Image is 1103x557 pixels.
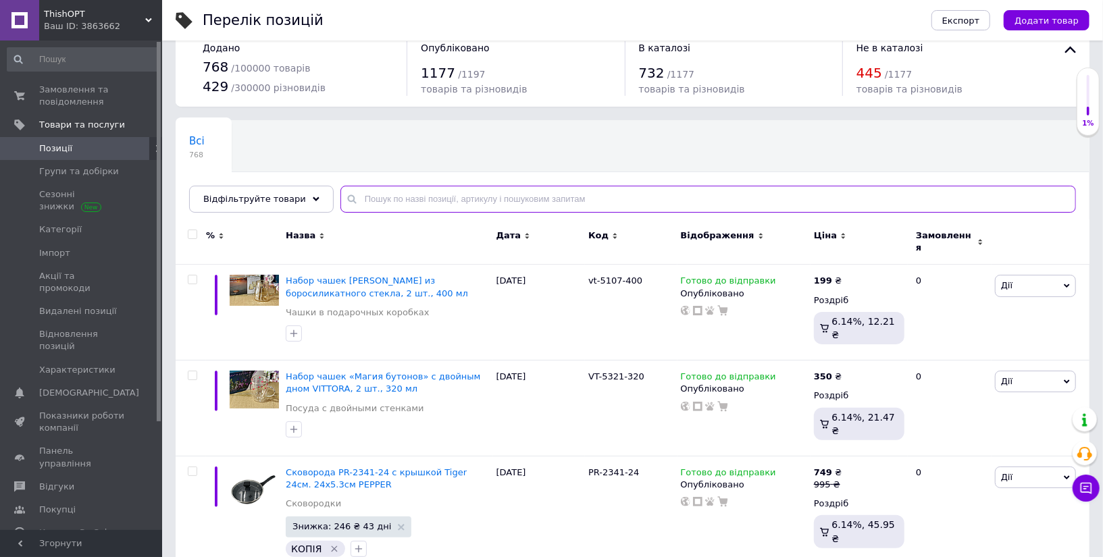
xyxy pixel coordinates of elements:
[885,69,912,80] span: / 1177
[39,328,125,352] span: Відновлення позицій
[1015,16,1079,26] span: Додати товар
[230,275,279,306] img: Набор чашек AMBER BROOK из боросиликатного стекла, 2 шт., 400 мл
[1077,119,1099,128] div: 1%
[39,364,116,376] span: Характеристики
[39,247,70,259] span: Імпорт
[203,43,240,53] span: Додано
[814,275,842,287] div: ₴
[340,186,1076,213] input: Пошук по назві позиції, артикулу і пошуковим запитам
[421,84,527,95] span: товарів та різновидів
[1073,475,1100,502] button: Чат з покупцем
[814,371,842,383] div: ₴
[931,10,991,30] button: Експорт
[916,230,974,254] span: Замовлення
[814,390,904,402] div: Роздріб
[203,194,306,204] span: Відфільтруйте товари
[832,519,895,543] span: 6.14%, 45.95 ₴
[588,467,639,477] span: PR-2341-24
[667,69,694,80] span: / 1177
[814,467,832,477] b: 749
[639,43,691,53] span: В каталозі
[814,467,842,479] div: ₴
[639,84,745,95] span: товарів та різновидів
[39,410,125,434] span: Показники роботи компанії
[44,8,145,20] span: ThishOPT
[39,387,139,399] span: [DEMOGRAPHIC_DATA]
[292,522,391,531] span: Знижка: 246 ₴ 43 дні
[39,527,112,539] span: Каталог ProSale
[814,479,842,491] div: 995 ₴
[206,230,215,242] span: %
[421,43,490,53] span: Опубліковано
[189,135,205,147] span: Всі
[286,275,468,298] a: Набор чашек [PERSON_NAME] из боросиликатного стекла, 2 шт., 400 мл
[681,467,776,481] span: Готово до відправки
[421,65,455,81] span: 1177
[39,165,119,178] span: Групи та добірки
[832,412,895,436] span: 6.14%, 21.47 ₴
[458,69,485,80] span: / 1197
[814,294,904,307] div: Роздріб
[39,270,125,294] span: Акції та промокоди
[286,498,341,510] a: Сковородки
[44,20,162,32] div: Ваш ID: 3863662
[588,275,642,286] span: vt-5107-400
[1004,10,1089,30] button: Додати товар
[493,265,585,361] div: [DATE]
[588,230,609,242] span: Код
[814,230,837,242] span: Ціна
[189,150,205,160] span: 768
[286,307,429,319] a: Чашки в подарочных коробках
[942,16,980,26] span: Експорт
[908,265,992,361] div: 0
[1001,280,1012,290] span: Дії
[39,119,125,131] span: Товари та послуги
[203,59,228,75] span: 768
[286,371,480,394] a: Набор чашек «Магия бутонов» с двойным дном VITTORA, 2 шт., 320 мл
[681,371,776,386] span: Готово до відправки
[856,84,963,95] span: товарів та різновидів
[1001,472,1012,482] span: Дії
[291,543,322,554] span: КОПІЯ
[39,84,125,108] span: Замовлення та повідомлення
[814,498,904,510] div: Роздріб
[231,63,310,74] span: / 100000 товарів
[496,230,521,242] span: Дата
[286,402,424,415] a: Посуда с двойными стенками
[681,479,807,491] div: Опубліковано
[832,316,895,340] span: 6.14%, 12.21 ₴
[681,230,754,242] span: Відображення
[908,361,992,456] div: 0
[39,188,125,213] span: Сезонні знижки
[493,361,585,456] div: [DATE]
[639,65,665,81] span: 732
[230,371,279,408] img: Набор чашек «Магия бутонов» с двойным дном VITTORA, 2 шт., 320 мл
[230,467,279,516] img: Сковорода PR-2341-24 с крышкой Tiger 24см. 24x5.3см PEPPER
[39,445,125,469] span: Панель управління
[39,305,117,317] span: Видалені позиції
[203,78,228,95] span: 429
[681,275,776,290] span: Готово до відправки
[814,275,832,286] b: 199
[286,467,467,489] a: Сковорода PR-2341-24 с крышкой Tiger 24см. 24x5.3см PEPPER
[681,383,807,395] div: Опубліковано
[681,288,807,300] div: Опубліковано
[856,65,882,81] span: 445
[856,43,923,53] span: Не в каталозі
[39,142,72,155] span: Позиції
[814,371,832,381] b: 350
[231,82,326,93] span: / 300000 різновидів
[39,481,74,493] span: Відгуки
[329,543,340,554] svg: Видалити мітку
[1001,376,1012,386] span: Дії
[39,223,82,236] span: Категорії
[588,371,644,381] span: VT-5321-320
[203,14,324,28] div: Перелік позицій
[39,504,76,516] span: Покупці
[7,47,159,72] input: Пошук
[286,230,315,242] span: Назва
